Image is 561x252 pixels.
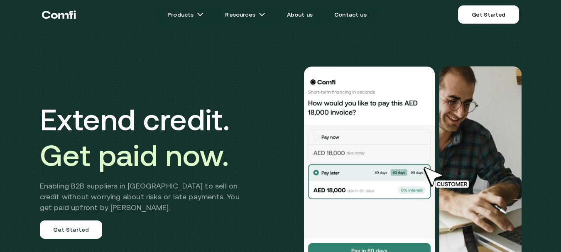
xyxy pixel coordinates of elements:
h1: Extend credit. [40,102,252,173]
img: arrow icons [197,11,203,18]
a: Contact us [324,6,377,23]
a: About us [277,6,323,23]
img: cursor [418,166,478,189]
a: Resourcesarrow icons [215,6,275,23]
h2: Enabling B2B suppliers in [GEOGRAPHIC_DATA] to sell on credit without worrying about risks or lat... [40,181,252,213]
a: Get Started [458,5,519,24]
a: Productsarrow icons [157,6,213,23]
a: Get Started [40,220,103,239]
span: Get paid now. [40,138,229,172]
a: Return to the top of the Comfi home page [42,2,76,27]
img: arrow icons [259,11,265,18]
